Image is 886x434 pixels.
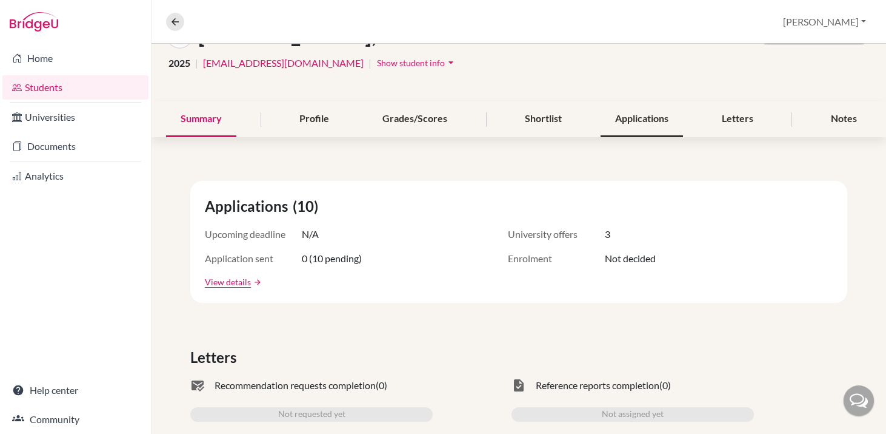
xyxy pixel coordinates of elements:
span: Show student info [377,58,445,68]
span: Upcoming deadline [205,227,302,242]
a: Students [2,75,148,100]
span: task [511,378,526,393]
span: Reference reports completion [536,378,659,393]
span: Recommendation requests completion [215,378,376,393]
div: Grades/Scores [368,101,462,137]
div: Letters [707,101,768,137]
span: (0) [376,378,387,393]
i: arrow_drop_down [445,56,457,69]
span: 2025 [168,56,190,70]
a: arrow_forward [251,278,262,287]
span: 3 [605,227,610,242]
a: Home [2,46,148,70]
span: Not assigned yet [602,407,664,422]
span: Application sent [205,251,302,266]
span: Applications [205,195,293,217]
span: Not requested yet [278,407,345,422]
span: | [195,56,198,70]
a: Help center [2,378,148,402]
a: Analytics [2,164,148,188]
a: [EMAIL_ADDRESS][DOMAIN_NAME] [203,56,364,70]
a: Documents [2,134,148,158]
span: Enrolment [508,251,605,266]
span: Not decided [605,251,656,266]
span: 0 (10 pending) [302,251,362,266]
a: Community [2,407,148,432]
div: Profile [285,101,344,137]
span: University offers [508,227,605,242]
span: mark_email_read [190,378,205,393]
a: View details [205,276,251,288]
a: Universities [2,105,148,129]
div: Summary [166,101,236,137]
span: Help [28,8,53,19]
span: N/A [302,227,319,242]
span: Letters [190,347,241,368]
span: (10) [293,195,323,217]
div: Notes [816,101,871,137]
span: | [368,56,371,70]
div: Applications [601,101,683,137]
span: (0) [659,378,671,393]
button: [PERSON_NAME] [778,10,871,33]
div: Shortlist [510,101,576,137]
button: Show student infoarrow_drop_down [376,53,458,72]
img: Bridge-U [10,12,58,32]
